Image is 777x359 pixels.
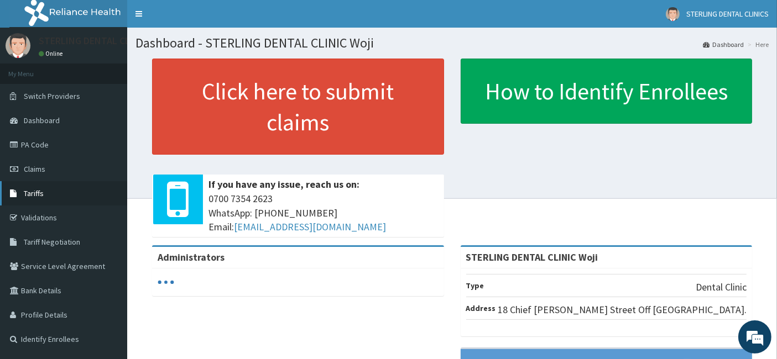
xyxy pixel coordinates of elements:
[24,188,44,198] span: Tariffs
[158,251,225,263] b: Administrators
[24,237,80,247] span: Tariff Negotiation
[703,40,744,49] a: Dashboard
[666,7,680,21] img: User Image
[466,303,496,313] b: Address
[461,59,753,124] a: How to Identify Enrollees
[6,33,30,58] img: User Image
[24,164,45,174] span: Claims
[498,303,747,317] p: 18 Chief [PERSON_NAME] Street Off [GEOGRAPHIC_DATA].
[745,40,769,49] li: Here
[208,178,359,191] b: If you have any issue, reach us on:
[158,274,174,291] svg: audio-loading
[24,91,80,101] span: Switch Providers
[152,59,444,155] a: Click here to submit claims
[135,36,769,50] h1: Dashboard - STERLING DENTAL CLINIC Woji
[24,115,60,125] span: Dashboard
[466,281,484,291] b: Type
[466,251,598,263] strong: STERLING DENTAL CLINIC Woji
[39,36,153,46] p: STERLING DENTAL CLINICS
[686,9,769,19] span: STERLING DENTAL CLINICS
[234,220,386,233] a: [EMAIL_ADDRESS][DOMAIN_NAME]
[208,192,439,234] span: 0700 7354 2623 WhatsApp: [PHONE_NUMBER] Email:
[696,280,747,294] p: Dental Clinic
[39,50,65,57] a: Online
